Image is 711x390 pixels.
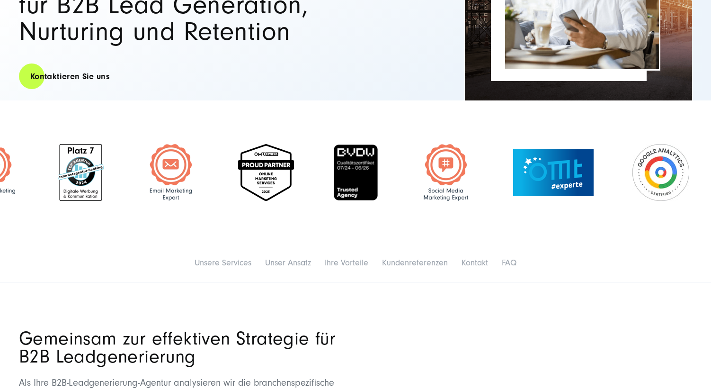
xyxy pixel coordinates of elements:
img: BVDW Qualitätszertifikat - b2b leadgenerierung agentur SUNZINET [333,144,379,201]
a: Unser Ansatz [265,258,311,268]
img: Top 7 in Internet Agentur Deutschland - Digital Agentur SUNZINET [58,144,104,201]
img: HubSpot Certified Social Media Marketing Expert - b2b leadgenerierung agentur SUNZINET [418,144,474,201]
a: Kundenreferenzen [382,258,448,268]
a: Kontaktieren Sie uns [19,63,121,90]
img: OMT Expert Badge - b2b leadgenerierung agentur SUNZINET [513,149,594,196]
a: Ihre Vorteile [325,258,368,268]
a: Kontakt [462,258,488,268]
img: Online marketing services 2025 - Digital Agentur SUNZNET - OMR Proud Partner [238,144,294,201]
img: Google Analytics Certified Partner - b2b leadgenerierung agentur SUNZINET [632,144,689,201]
img: Certified Hubspot email marketing Expert - b2b leadgenerierung agentur SUNZINET [142,144,199,201]
a: Unsere Services [195,258,251,268]
a: FAQ [502,258,516,268]
h2: Gemeinsam zur effektiven Strategie für B2B Leadgenerierung [19,330,355,366]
